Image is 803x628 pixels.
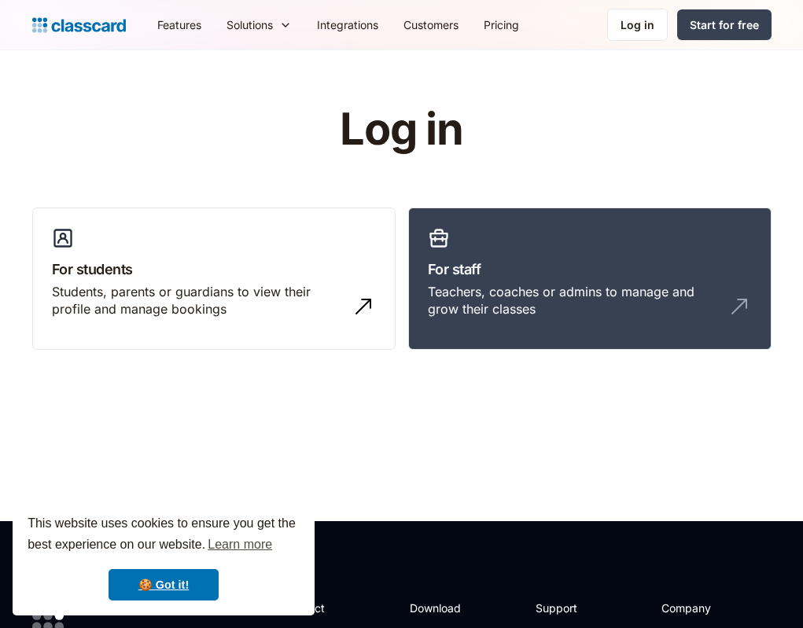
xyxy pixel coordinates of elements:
span: This website uses cookies to ensure you get the best experience on our website. [28,514,300,556]
a: For studentsStudents, parents or guardians to view their profile and manage bookings [32,207,396,351]
div: Log in [621,17,654,33]
a: Integrations [304,7,391,42]
div: Teachers, coaches or admins to manage and grow their classes [428,283,720,318]
a: Features [145,7,214,42]
h2: Company [661,600,766,616]
h2: Product [284,600,368,616]
div: Solutions [227,17,273,33]
div: cookieconsent [13,499,315,615]
div: Students, parents or guardians to view their profile and manage bookings [52,283,344,318]
h2: Support [536,600,599,616]
a: Customers [391,7,471,42]
div: Solutions [214,7,304,42]
a: Pricing [471,7,532,42]
h3: For staff [428,259,752,280]
h1: Log in [152,105,651,154]
a: For staffTeachers, coaches or admins to manage and grow their classes [408,207,772,351]
h3: For students [52,259,376,280]
a: Log in [607,9,668,41]
a: learn more about cookies [205,533,274,556]
a: dismiss cookie message [109,569,219,600]
h2: Download [410,600,474,616]
a: Start for free [677,9,772,40]
a: home [32,14,126,36]
div: Start for free [690,17,759,33]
